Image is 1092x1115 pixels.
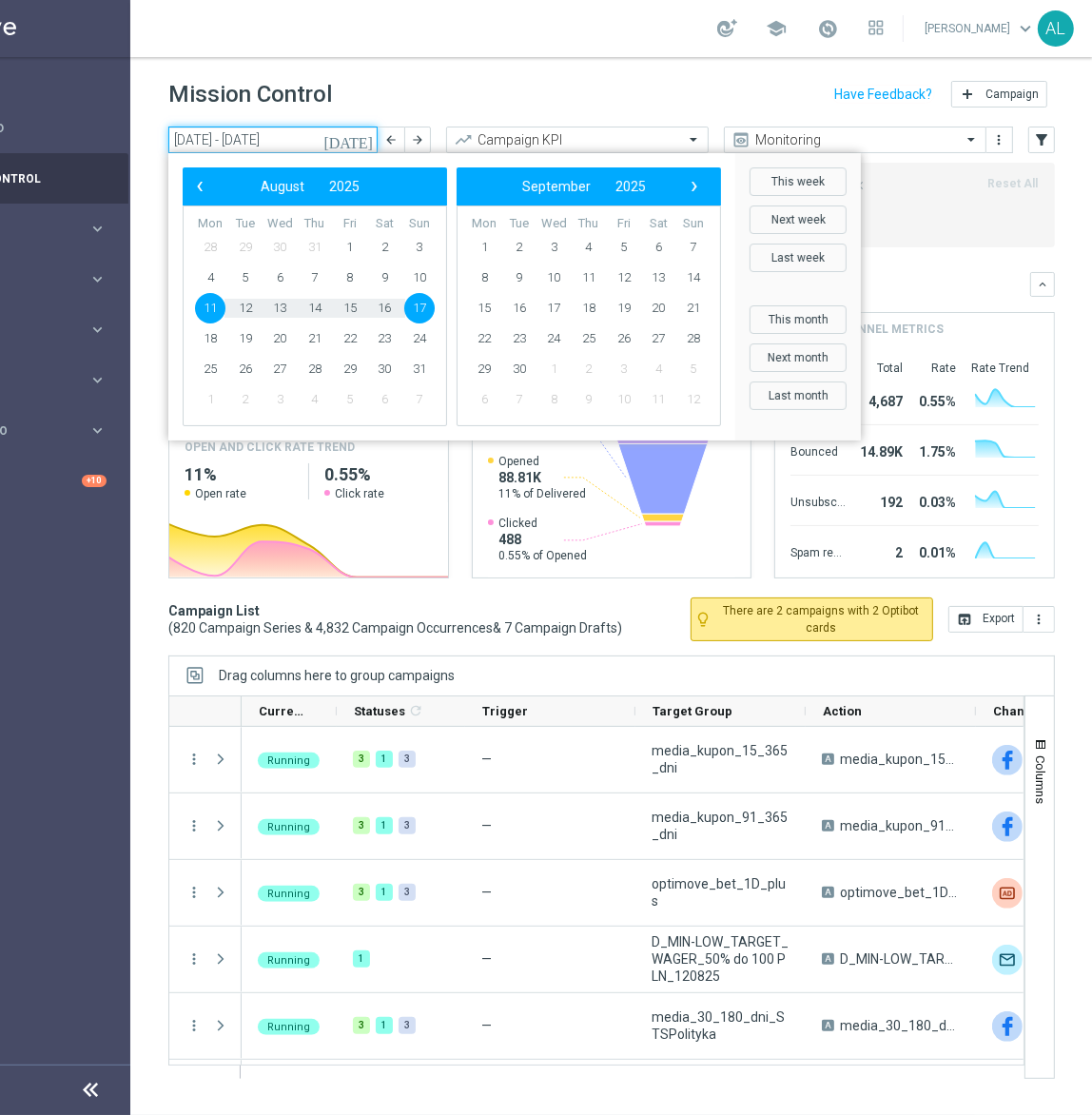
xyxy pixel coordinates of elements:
button: add Campaign [951,81,1047,108]
span: 22 [469,323,499,354]
span: 3 [538,232,569,263]
div: +10 [82,475,107,487]
th: weekday [641,216,676,232]
span: 1 [335,232,365,263]
i: more_vert [992,132,1007,147]
span: 17 [538,293,569,323]
button: keyboard_arrow_down [1030,272,1055,297]
span: — [481,752,492,767]
div: Bounced [790,435,846,465]
span: 4 [300,384,330,415]
button: August [248,174,317,199]
div: Press SPACE to select this row. [169,860,242,927]
h1: Mission Control [168,81,332,108]
span: Action [823,704,862,718]
span: keyboard_arrow_down [1015,18,1036,39]
span: media_kupon_15_365_dni [840,751,960,768]
button: arrow_forward [404,127,431,153]
span: 20 [264,323,295,354]
th: weekday [401,216,437,232]
input: Have Feedback? [834,88,932,101]
span: A [822,887,834,898]
span: 1 [469,232,499,263]
th: weekday [606,216,641,232]
bs-datepicker-navigation-view: ​ ​ ​ [461,174,707,199]
multiple-options-button: Export to CSV [948,611,1055,626]
i: keyboard_arrow_right [88,421,107,440]
button: September [510,174,603,199]
button: 2025 [317,174,372,199]
button: [DATE] [321,127,378,155]
div: 1 [376,817,393,834]
span: 820 Campaign Series & 4,832 Campaign Occurrences [173,619,493,636]
span: ‹ [187,174,212,199]
span: 3 [264,384,295,415]
div: Press SPACE to select this row. [169,727,242,793]
img: Criteo [992,878,1023,909]
bs-datepicker-navigation-view: ​ ​ ​ [187,174,433,199]
span: Running [267,821,310,833]
span: 24 [538,323,569,354]
span: A [822,753,834,765]
div: Press SPACE to select this row. [169,793,242,860]
span: ) [617,619,622,636]
span: — [481,818,492,833]
span: A [822,953,834,965]
span: 19 [230,323,261,354]
colored-tag: Running [258,751,320,769]
span: 6 [643,232,673,263]
button: This week [750,167,847,196]
div: 3 [353,751,370,768]
span: 20 [643,293,673,323]
span: 3 [404,232,435,263]
span: A [822,1020,834,1031]
span: D_MIN-LOW_TARGET_WAGER_50% do 100 PLN_120825 [840,950,960,968]
i: keyboard_arrow_down [1036,278,1049,291]
span: 2025 [615,179,646,194]
span: 5 [335,384,365,415]
img: Optimail [992,945,1023,975]
th: weekday [298,216,333,232]
span: Campaign [985,88,1039,101]
span: 26 [609,323,639,354]
span: 6 [369,384,400,415]
input: Select date range [168,127,378,153]
span: 31 [404,354,435,384]
span: Opened [498,454,586,469]
div: 192 [853,485,903,516]
span: 11 [195,293,225,323]
span: optimove_bet_1D_plus [840,884,960,901]
span: 25 [195,354,225,384]
span: 7 [504,384,535,415]
i: preview [731,130,751,149]
span: & [493,620,501,636]
span: 1 [195,384,225,415]
img: Facebook Custom Audience [992,812,1023,842]
span: 88.81K [498,469,586,486]
span: 2 [574,354,604,384]
button: This month [750,305,847,334]
i: refresh [408,703,423,718]
div: 14.89K [853,435,903,465]
span: 28 [195,232,225,263]
span: 23 [504,323,535,354]
button: more_vert [185,1017,203,1034]
span: 21 [678,293,709,323]
span: Channel [993,704,1039,718]
i: arrow_forward [411,133,424,147]
span: 8 [538,384,569,415]
div: 4,687 [853,384,903,415]
h4: OPEN AND CLICK RATE TREND [185,439,355,456]
span: 11 [574,263,604,293]
span: Drag columns here to group campaigns [219,668,455,683]
span: — [481,885,492,900]
i: keyboard_arrow_right [88,270,107,288]
span: › [682,174,707,199]
span: 16 [504,293,535,323]
th: weekday [367,216,402,232]
div: Spam reported [790,536,846,566]
span: 6 [469,384,499,415]
span: Running [267,888,310,900]
span: Target Group [653,704,732,718]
